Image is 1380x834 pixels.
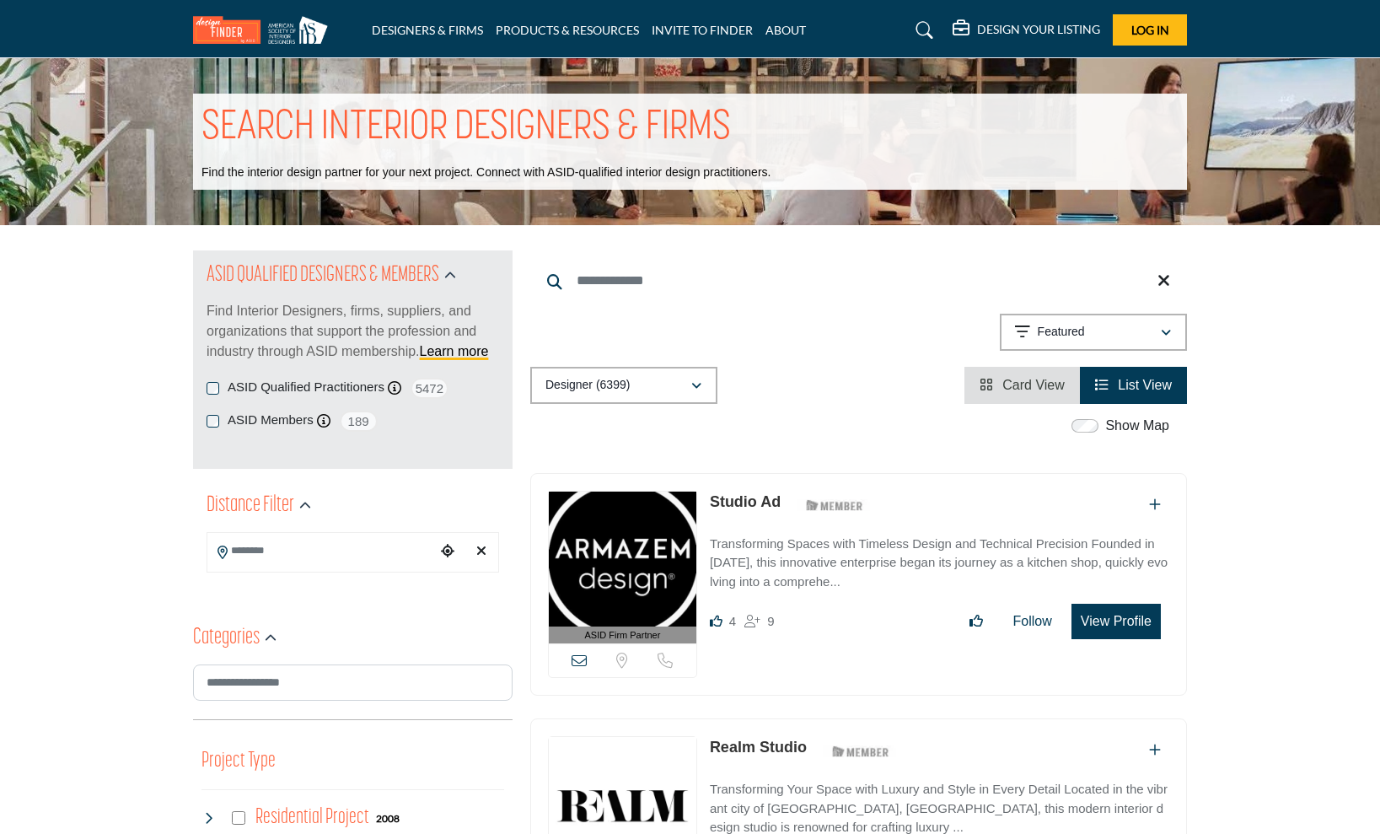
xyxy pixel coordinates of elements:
[207,382,219,395] input: ASID Qualified Practitioners checkbox
[372,23,483,37] a: DESIGNERS & FIRMS
[1118,378,1172,392] span: List View
[549,492,696,627] img: Studio Ad
[1080,367,1187,404] li: List View
[469,534,494,570] div: Clear search location
[652,23,753,37] a: INVITE TO FINDER
[797,495,873,516] img: ASID Members Badge Icon
[744,611,774,632] div: Followers
[420,344,489,358] a: Learn more
[710,615,722,627] i: Likes
[1149,498,1161,512] a: Add To List
[201,164,771,181] p: Find the interior design partner for your next project. Connect with ASID-qualified interior desi...
[1131,23,1169,37] span: Log In
[435,534,460,570] div: Choose your current location
[228,411,314,430] label: ASID Members
[530,367,717,404] button: Designer (6399)
[1071,604,1161,639] button: View Profile
[376,813,400,825] b: 2008
[376,810,400,826] div: 2008 Results For Residential Project
[1105,416,1169,436] label: Show Map
[549,492,696,644] a: ASID Firm Partner
[207,261,439,291] h2: ASID QUALIFIED DESIGNERS & MEMBERS
[767,614,774,628] span: 9
[255,803,369,832] h4: Residential Project: Types of projects range from simple residential renovations to highly comple...
[899,17,944,44] a: Search
[530,261,1187,301] input: Search Keyword
[585,628,661,643] span: ASID Firm Partner
[710,493,781,510] a: Studio Ad
[1113,14,1187,46] button: Log In
[729,614,736,628] span: 4
[228,378,384,397] label: ASID Qualified Practitioners
[964,367,1080,404] li: Card View
[340,411,378,432] span: 189
[201,745,276,778] button: Project Type
[1149,743,1161,757] a: Add To List
[1002,605,1063,638] button: Follow
[980,378,1065,392] a: View Card
[765,23,806,37] a: ABOUT
[207,491,294,521] h2: Distance Filter
[193,16,336,44] img: Site Logo
[958,605,994,638] button: Like listing
[710,739,807,756] a: Realm Studio
[1002,378,1065,392] span: Card View
[710,491,781,514] p: Studio Ad
[977,22,1100,37] h5: DESIGN YOUR LISTING
[207,415,219,428] input: ASID Members checkbox
[823,740,899,761] img: ASID Members Badge Icon
[710,736,807,759] p: Realm Studio
[411,378,448,399] span: 5472
[201,102,731,154] h1: SEARCH INTERIOR DESIGNERS & FIRMS
[1038,324,1085,341] p: Featured
[1000,314,1187,351] button: Featured
[207,535,435,568] input: Search Location
[953,20,1100,40] div: DESIGN YOUR LISTING
[207,301,499,362] p: Find Interior Designers, firms, suppliers, and organizations that support the profession and indu...
[193,623,260,654] h2: Categories
[710,535,1169,592] p: Transforming Spaces with Timeless Design and Technical Precision Founded in [DATE], this innovati...
[1095,378,1172,392] a: View List
[710,525,1169,592] a: Transforming Spaces with Timeless Design and Technical Precision Founded in [DATE], this innovati...
[193,665,513,701] input: Search Category
[496,23,639,37] a: PRODUCTS & RESOURCES
[545,377,630,394] p: Designer (6399)
[232,811,245,825] input: Select Residential Project checkbox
